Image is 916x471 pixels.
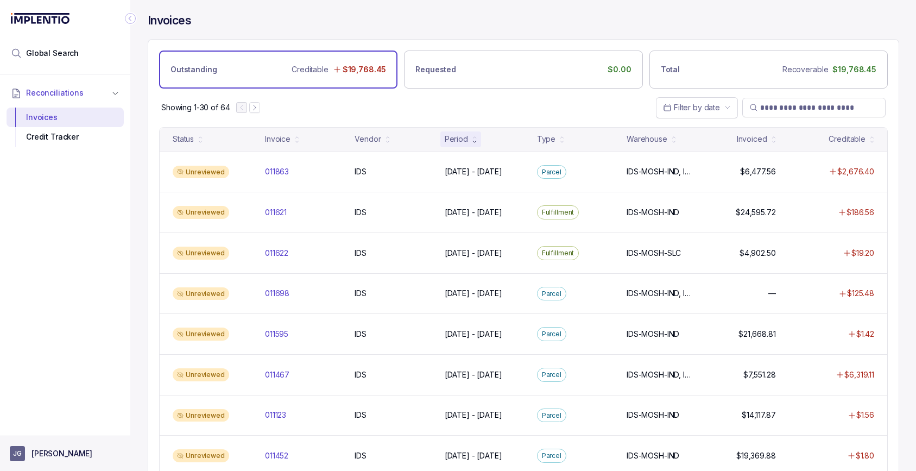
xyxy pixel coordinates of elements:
[170,64,217,75] p: Outstanding
[627,369,694,380] p: IDS-MOSH-IND, IDS-MOSH-SLC
[343,64,387,75] p: $19,768.45
[173,328,229,341] div: Unreviewed
[445,450,502,461] p: [DATE] - [DATE]
[355,207,367,218] p: IDS
[663,102,720,113] search: Date Range Picker
[445,369,502,380] p: [DATE] - [DATE]
[7,81,124,105] button: Reconciliations
[355,329,367,340] p: IDS
[768,288,776,299] p: —
[355,410,367,420] p: IDS
[161,102,230,113] div: Remaining page entries
[627,450,679,461] p: IDS-MOSH-IND
[26,48,79,59] span: Global Search
[674,103,720,112] span: Filter by date
[355,288,367,299] p: IDS
[542,248,574,259] p: Fulfillment
[355,450,367,461] p: IDS
[7,105,124,149] div: Reconciliations
[740,166,776,177] p: $6,477.56
[31,448,92,459] p: [PERSON_NAME]
[656,97,738,118] button: Date Range Picker
[782,64,828,75] p: Recoverable
[173,247,229,260] div: Unreviewed
[445,248,502,259] p: [DATE] - [DATE]
[445,166,502,177] p: [DATE] - [DATE]
[355,134,381,145] div: Vendor
[173,368,229,381] div: Unreviewed
[851,248,874,259] p: $19.20
[124,12,137,25] div: Collapse Icon
[738,329,776,340] p: $21,668.81
[537,134,555,145] div: Type
[627,207,679,218] p: IDS-MOSH-IND
[173,134,194,145] div: Status
[249,102,260,113] button: Next Page
[148,13,191,28] h4: Invoices
[265,207,287,218] p: 011621
[265,288,289,299] p: 011698
[542,329,561,340] p: Parcel
[627,248,681,259] p: IDS-MOSH-SLC
[355,166,367,177] p: IDS
[292,64,329,75] p: Creditable
[844,369,874,380] p: $6,319.11
[173,409,229,422] div: Unreviewed
[837,166,874,177] p: $2,676.40
[173,166,229,179] div: Unreviewed
[627,288,694,299] p: IDS-MOSH-IND, IDS-MOSH-SLC
[26,87,84,98] span: Reconciliations
[743,369,776,380] p: $7,551.28
[15,108,115,127] div: Invoices
[846,207,874,218] p: $186.56
[445,288,502,299] p: [DATE] - [DATE]
[265,329,288,340] p: 011595
[10,446,121,461] button: User initials[PERSON_NAME]
[627,166,694,177] p: IDS-MOSH-IND, IDS-MOSH-SLC
[10,446,25,461] span: User initials
[542,369,561,380] p: Parcel
[736,450,776,461] p: $19,369.88
[847,288,874,299] p: $125.48
[740,248,776,259] p: $4,902.50
[265,369,289,380] p: 011467
[445,329,502,340] p: [DATE] - [DATE]
[856,329,874,340] p: $1.42
[355,248,367,259] p: IDS
[265,410,286,420] p: 011123
[265,248,288,259] p: 011622
[737,134,767,145] div: Invoiced
[265,450,288,461] p: 011452
[542,410,561,421] p: Parcel
[608,64,631,75] p: $0.00
[542,450,561,461] p: Parcel
[661,64,680,75] p: Total
[445,207,502,218] p: [DATE] - [DATE]
[445,134,468,145] div: Period
[542,288,561,299] p: Parcel
[736,207,776,218] p: $24,595.72
[856,450,874,461] p: $1.80
[542,207,574,218] p: Fulfillment
[173,287,229,300] div: Unreviewed
[355,369,367,380] p: IDS
[161,102,230,113] p: Showing 1-30 of 64
[542,167,561,178] p: Parcel
[829,134,866,145] div: Creditable
[15,127,115,147] div: Credit Tracker
[627,134,667,145] div: Warehouse
[445,410,502,420] p: [DATE] - [DATE]
[173,449,229,462] div: Unreviewed
[832,64,876,75] p: $19,768.45
[627,410,679,420] p: IDS-MOSH-IND
[265,166,289,177] p: 011863
[856,410,874,420] p: $1.56
[265,134,290,145] div: Invoice
[173,206,229,219] div: Unreviewed
[742,410,776,420] p: $14,117.87
[415,64,456,75] p: Requested
[627,329,679,340] p: IDS-MOSH-IND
